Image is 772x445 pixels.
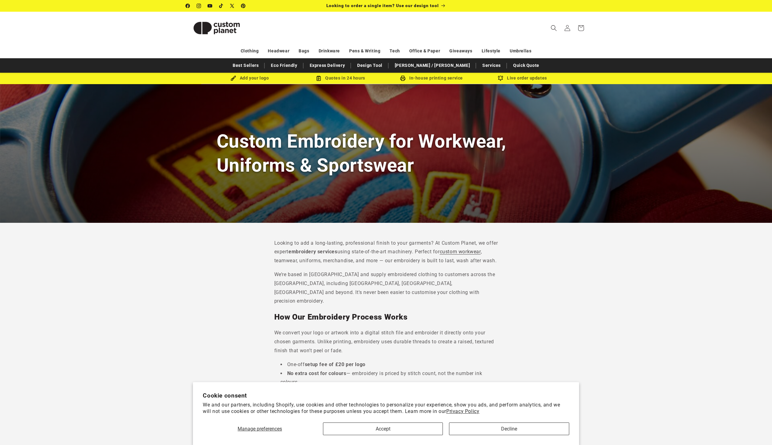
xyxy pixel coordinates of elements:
[274,270,498,306] p: We’re based in [GEOGRAPHIC_DATA] and supply embroidered clothing to customers across the [GEOGRAP...
[477,74,568,82] div: Live order updates
[349,46,380,56] a: Pens & Writing
[510,46,531,56] a: Umbrellas
[203,402,569,415] p: We and our partners, including Shopify, use cookies and other technologies to personalize your ex...
[307,60,348,71] a: Express Delivery
[323,423,443,435] button: Accept
[183,12,250,44] a: Custom Planet
[268,46,289,56] a: Headwear
[203,392,569,399] h2: Cookie consent
[319,46,340,56] a: Drinkware
[449,423,569,435] button: Decline
[274,312,498,322] h2: How Our Embroidery Process Works
[268,60,300,71] a: Eco Friendly
[510,60,542,71] a: Quick Quote
[354,60,386,71] a: Design Tool
[217,129,556,177] h1: Custom Embroidery for Workwear, Uniforms & Sportswear
[241,46,259,56] a: Clothing
[238,426,282,432] span: Manage preferences
[547,21,561,35] summary: Search
[498,76,503,81] img: Order updates
[386,74,477,82] div: In-house printing service
[186,14,247,42] img: Custom Planet
[390,46,400,56] a: Tech
[400,76,406,81] img: In-house printing
[204,74,295,82] div: Add your logo
[440,249,481,255] a: custom workwear
[449,46,472,56] a: Giveaways
[305,361,366,367] strong: setup fee of £20 per logo
[230,60,262,71] a: Best Sellers
[392,60,473,71] a: [PERSON_NAME] / [PERSON_NAME]
[274,329,498,355] p: We convert your logo or artwork into a digital stitch file and embroider it directly onto your ch...
[326,3,439,8] span: Looking to order a single item? Use our design tool
[482,46,500,56] a: Lifestyle
[274,239,498,265] p: Looking to add a long-lasting, professional finish to your garments? At Custom Planet, we offer e...
[203,423,317,435] button: Manage preferences
[288,249,337,255] strong: embroidery services
[409,46,440,56] a: Office & Paper
[741,415,772,445] iframe: Chat Widget
[287,370,346,376] strong: No extra cost for colours
[295,74,386,82] div: Quotes in 24 hours
[299,46,309,56] a: Bags
[280,369,498,387] li: — embroidery is priced by stitch count, not the number ink colours
[316,76,321,81] img: Order Updates Icon
[231,76,236,81] img: Brush Icon
[446,408,479,414] a: Privacy Policy
[479,60,504,71] a: Services
[280,360,498,369] li: One-off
